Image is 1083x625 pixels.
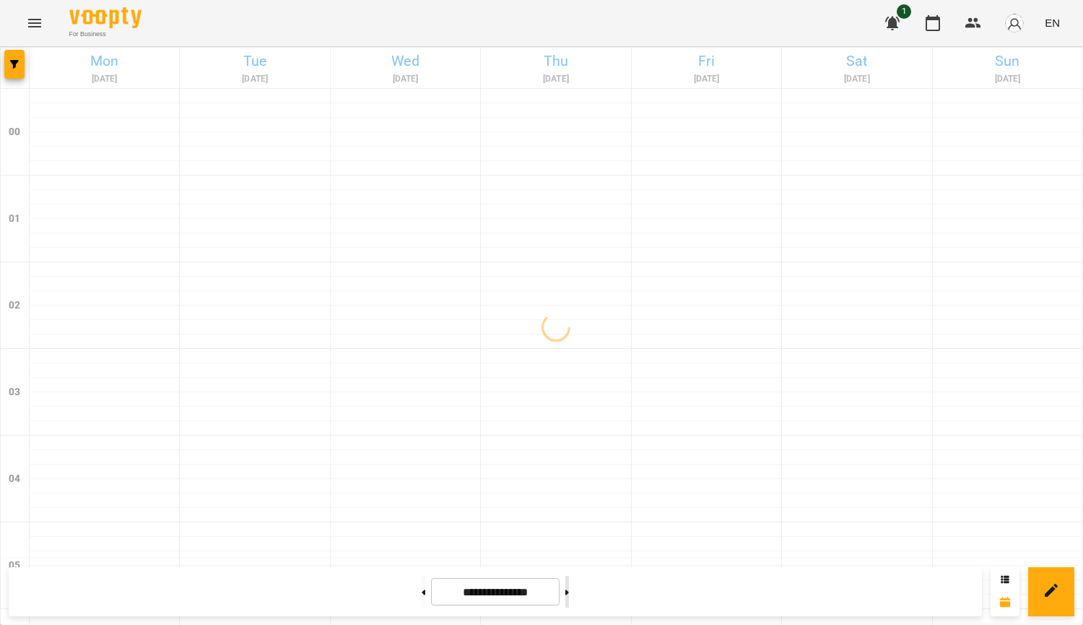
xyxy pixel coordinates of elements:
h6: Thu [483,50,628,72]
h6: [DATE] [634,72,779,86]
h6: 05 [9,558,20,574]
h6: 03 [9,384,20,400]
h6: [DATE] [935,72,1080,86]
h6: 00 [9,124,20,140]
img: avatar_s.png [1004,13,1025,33]
h6: [DATE] [784,72,929,86]
h6: Fri [634,50,779,72]
h6: Sun [935,50,1080,72]
span: 1 [897,4,911,19]
button: EN [1039,9,1066,36]
span: EN [1045,15,1060,30]
h6: 04 [9,471,20,487]
h6: Wed [333,50,478,72]
img: Voopty Logo [69,7,142,28]
h6: [DATE] [483,72,628,86]
h6: [DATE] [182,72,327,86]
h6: [DATE] [32,72,177,86]
h6: 02 [9,298,20,314]
h6: 01 [9,211,20,227]
h6: Mon [32,50,177,72]
h6: Tue [182,50,327,72]
span: For Business [69,30,142,39]
h6: [DATE] [333,72,478,86]
h6: Sat [784,50,929,72]
button: Menu [17,6,52,40]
